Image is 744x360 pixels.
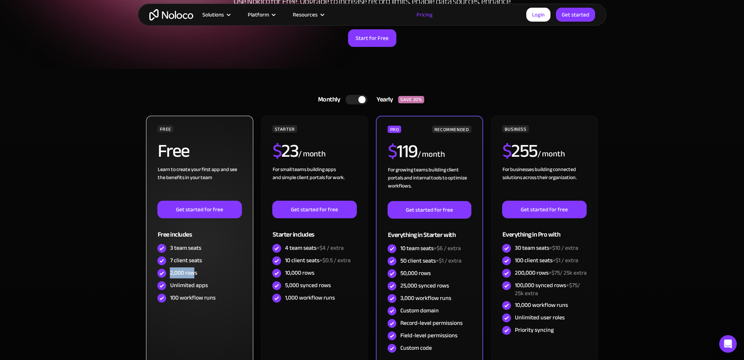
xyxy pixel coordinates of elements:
div: 100 client seats [515,256,578,264]
div: Learn to create your first app and see the benefits in your team ‍ [157,166,242,201]
div: Custom code [400,344,431,352]
div: 30 team seats [515,244,578,252]
div: For businesses building connected solutions across their organization. ‍ [502,166,586,201]
div: SAVE 20% [398,96,424,103]
span: +$75/ 25k extra [515,280,580,299]
h2: Free [157,142,189,160]
div: 25,000 synced rows [400,282,449,290]
div: 2,000 rows [170,269,197,277]
span: +$1 / extra [552,255,578,266]
div: Field-level permissions [400,331,457,339]
div: 100,000 synced rows [515,281,586,297]
div: Record-level permissions [400,319,462,327]
div: STARTER [272,125,297,133]
span: +$1 / extra [435,255,461,266]
div: 3,000 workflow runs [400,294,451,302]
a: Start for Free [348,29,396,47]
div: Platform [239,10,284,19]
div: / month [298,148,326,160]
a: Get started for free [388,201,471,219]
div: Open Intercom Messenger [719,335,737,353]
div: Resources [284,10,332,19]
h2: 255 [502,142,537,160]
div: Resources [293,10,318,19]
div: 5,000 synced rows [285,281,330,289]
a: Get started for free [157,201,242,218]
div: BUSINESS [502,125,528,133]
span: $ [272,134,281,168]
a: Pricing [407,10,442,19]
div: For small teams building apps and simple client portals for work. ‍ [272,166,356,201]
div: Starter includes [272,218,356,242]
div: 50 client seats [400,257,461,265]
div: 10,000 rows [285,269,314,277]
span: +$4 / extra [316,242,343,253]
div: FREE [157,125,173,133]
div: 50,000 rows [400,269,430,277]
div: Solutions [202,10,224,19]
div: 200,000 rows [515,269,586,277]
div: Platform [248,10,269,19]
div: Monthly [309,94,346,105]
a: Login [526,8,550,22]
a: Get started [556,8,595,22]
div: Free includes [157,218,242,242]
div: RECOMMENDED [432,126,471,133]
h2: 119 [388,142,417,160]
a: home [149,9,193,21]
span: $ [388,134,397,168]
span: +$10 / extra [549,242,578,253]
div: Custom domain [400,307,438,315]
a: Get started for free [502,201,586,218]
div: PRO [388,126,401,133]
a: Get started for free [272,201,356,218]
div: 4 team seats [285,244,343,252]
span: +$75/ 25k extra [548,267,586,278]
div: / month [537,148,565,160]
div: Everything in Starter with [388,219,471,242]
div: For growing teams building client portals and internal tools to optimize workflows. [388,166,471,201]
div: Solutions [193,10,239,19]
div: Everything in Pro with [502,218,586,242]
div: Priority syncing [515,326,553,334]
span: +$6 / extra [433,243,460,254]
span: +$0.5 / extra [319,255,350,266]
span: $ [502,134,511,168]
div: 7 client seats [170,256,202,264]
div: 10,000 workflow runs [515,301,568,309]
div: 10 client seats [285,256,350,264]
h2: 23 [272,142,298,160]
div: / month [417,149,445,160]
div: Yearly [367,94,398,105]
div: Unlimited apps [170,281,208,289]
div: 1,000 workflow runs [285,294,334,302]
div: Unlimited user roles [515,313,564,322]
div: 100 workflow runs [170,294,215,302]
div: 3 team seats [170,244,201,252]
div: 10 team seats [400,244,460,252]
